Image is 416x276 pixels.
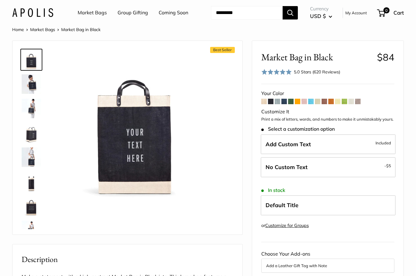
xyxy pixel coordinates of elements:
[22,221,41,240] img: Market Bag in Black
[22,99,41,118] img: Market Bag in Black
[20,122,42,144] a: Market Bag in Black
[261,134,396,154] label: Add Custom Text
[210,47,235,53] span: Best Seller
[22,123,41,143] img: Market Bag in Black
[261,116,394,122] p: Print a mix of letters, words, and numbers to make it unmistakably yours.
[78,8,107,17] a: Market Bags
[261,195,396,215] label: Default Title
[61,27,100,32] span: Market Bag in Black
[345,9,367,16] a: My Account
[22,50,41,69] img: Market Bag in Black
[261,187,285,193] span: In stock
[294,69,340,75] div: 5.0 Stars (620 Reviews)
[22,172,41,191] img: Market Bag in Black
[261,221,309,230] div: or
[375,139,391,147] span: Included
[393,9,404,16] span: Cart
[261,51,372,63] span: Market Bag in Black
[20,195,42,217] a: description_Seal of authenticity printed on the backside of every bag.
[266,141,311,148] span: Add Custom Text
[383,7,390,13] span: 0
[261,157,396,177] label: Leave Blank
[261,68,340,76] div: 5.0 Stars (620 Reviews)
[20,97,42,119] a: Market Bag in Black
[22,147,41,167] img: Market Bag in Black
[384,162,391,169] span: -
[386,163,391,168] span: $5
[22,253,233,265] h2: Description
[377,51,394,63] span: $84
[20,171,42,193] a: Market Bag in Black
[266,202,298,209] span: Default Title
[310,11,332,21] button: USD $
[118,8,148,17] a: Group Gifting
[20,49,42,71] a: Market Bag in Black
[12,27,24,32] a: Home
[20,146,42,168] a: Market Bag in Black
[159,8,188,17] a: Coming Soon
[12,26,100,34] nav: Breadcrumb
[266,164,308,171] span: No Custom Text
[261,249,394,273] div: Choose Your Add-ons
[20,219,42,241] a: Market Bag in Black
[261,89,394,98] div: Your Color
[22,74,41,94] img: Market Bag in Black
[22,196,41,216] img: description_Seal of authenticity printed on the backside of every bag.
[378,8,404,18] a: 0 Cart
[30,27,55,32] a: Market Bags
[283,6,298,19] button: Search
[211,6,283,19] input: Search...
[261,126,335,132] span: Select a customization option
[310,13,326,19] span: USD $
[266,262,390,269] button: Add a Leather Gift Tag with Note
[265,223,309,228] a: Customize for Groups
[61,50,209,197] img: Market Bag in Black
[12,8,53,17] img: Apolis
[310,5,332,13] span: Currency
[20,73,42,95] a: Market Bag in Black
[261,107,394,116] div: Customize It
